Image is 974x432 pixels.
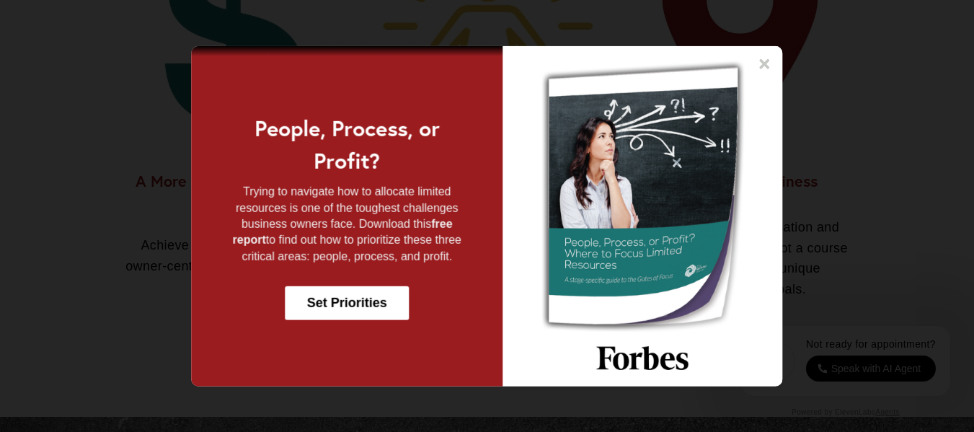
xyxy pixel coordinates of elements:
h2: People, Process, or Profit? [221,112,474,177]
a: Set Priorities [285,286,409,320]
span: Trying to navigate how to allocate limited resources is one of the toughest challenges business o... [236,185,459,230]
span: to find out how to prioritize these three critical areas: people, process, and profit. [242,234,461,262]
strong: free report [233,218,453,246]
img: GOF LeadGen Popup [503,45,782,386]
